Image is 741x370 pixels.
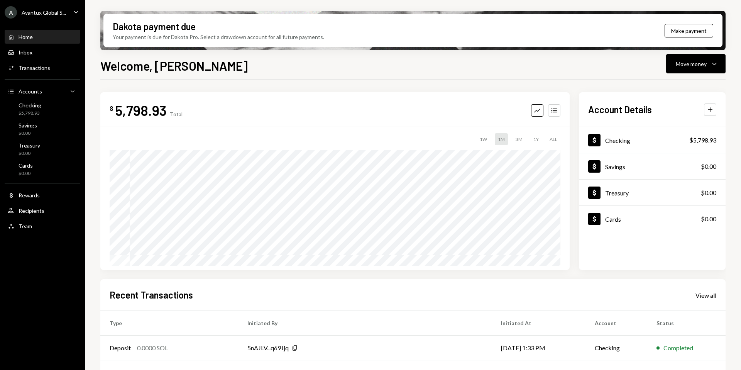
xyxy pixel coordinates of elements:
[477,133,490,145] div: 1W
[579,127,726,153] a: Checking$5,798.93
[605,189,629,197] div: Treasury
[579,180,726,205] a: Treasury$0.00
[137,343,168,353] div: 0.0000 SOL
[19,110,41,117] div: $5,798.93
[115,102,167,119] div: 5,798.93
[19,130,37,137] div: $0.00
[666,54,726,73] button: Move money
[513,133,526,145] div: 3M
[170,111,183,117] div: Total
[110,105,113,112] div: $
[695,291,716,299] a: View all
[5,204,80,217] a: Recipients
[579,153,726,179] a: Savings$0.00
[676,60,707,68] div: Move money
[5,61,80,75] a: Transactions
[5,188,80,202] a: Rewards
[19,162,33,169] div: Cards
[19,102,41,109] div: Checking
[647,311,726,336] th: Status
[5,30,80,44] a: Home
[19,207,44,214] div: Recipients
[585,311,647,336] th: Account
[19,170,33,177] div: $0.00
[585,336,647,360] td: Checking
[5,219,80,233] a: Team
[665,24,713,37] button: Make payment
[22,9,66,16] div: Avantux Global S...
[19,49,32,56] div: Inbox
[19,122,37,129] div: Savings
[19,64,50,71] div: Transactions
[5,45,80,59] a: Inbox
[110,289,193,301] h2: Recent Transactions
[19,88,42,95] div: Accounts
[5,100,80,118] a: Checking$5,798.93
[238,311,492,336] th: Initiated By
[5,140,80,158] a: Treasury$0.00
[495,133,508,145] div: 1M
[546,133,560,145] div: ALL
[5,120,80,138] a: Savings$0.00
[492,336,586,360] td: [DATE] 1:33 PM
[247,343,289,353] div: 5nAJLV...q69Jjq
[701,214,716,224] div: $0.00
[588,103,652,116] h2: Account Details
[605,216,621,223] div: Cards
[605,163,625,170] div: Savings
[113,20,196,33] div: Dakota payment due
[19,34,33,40] div: Home
[5,6,17,19] div: A
[605,137,630,144] div: Checking
[110,343,131,353] div: Deposit
[100,311,238,336] th: Type
[113,33,324,41] div: Your payment is due for Dakota Pro. Select a drawdown account for all future payments.
[100,58,248,73] h1: Welcome, [PERSON_NAME]
[663,343,693,353] div: Completed
[19,142,40,149] div: Treasury
[579,206,726,232] a: Cards$0.00
[5,84,80,98] a: Accounts
[701,162,716,171] div: $0.00
[19,223,32,229] div: Team
[689,136,716,145] div: $5,798.93
[530,133,542,145] div: 1Y
[19,150,40,157] div: $0.00
[492,311,586,336] th: Initiated At
[701,188,716,197] div: $0.00
[19,192,40,199] div: Rewards
[5,160,80,178] a: Cards$0.00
